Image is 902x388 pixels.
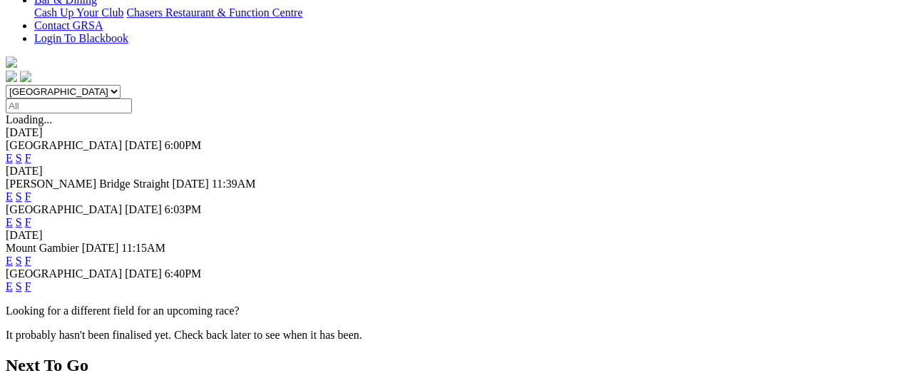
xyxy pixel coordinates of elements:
p: Looking for a different field for an upcoming race? [6,305,896,317]
div: Bar & Dining [34,6,896,19]
span: [GEOGRAPHIC_DATA] [6,203,122,215]
a: S [16,152,22,164]
span: [PERSON_NAME] Bridge Straight [6,178,169,190]
img: twitter.svg [20,71,31,82]
h2: Next To Go [6,356,896,375]
a: E [6,255,13,267]
span: Loading... [6,113,52,126]
a: E [6,152,13,164]
a: Login To Blackbook [34,32,128,44]
a: S [16,216,22,228]
a: E [6,190,13,203]
span: 6:00PM [165,139,202,151]
span: 11:15AM [121,242,165,254]
img: logo-grsa-white.png [6,56,17,68]
span: [DATE] [125,203,162,215]
a: S [16,280,22,292]
a: E [6,216,13,228]
a: Cash Up Your Club [34,6,123,19]
a: S [16,190,22,203]
a: F [25,152,31,164]
img: facebook.svg [6,71,17,82]
partial: It probably hasn't been finalised yet. Check back later to see when it has been. [6,329,362,341]
span: 11:39AM [212,178,256,190]
span: [DATE] [172,178,209,190]
div: [DATE] [6,229,896,242]
span: 6:40PM [165,267,202,280]
input: Select date [6,98,132,113]
a: F [25,280,31,292]
span: [DATE] [125,139,162,151]
a: Chasers Restaurant & Function Centre [126,6,302,19]
span: [GEOGRAPHIC_DATA] [6,267,122,280]
a: Contact GRSA [34,19,103,31]
span: [DATE] [125,267,162,280]
a: F [25,216,31,228]
a: F [25,255,31,267]
span: 6:03PM [165,203,202,215]
div: [DATE] [6,165,896,178]
span: Mount Gambier [6,242,79,254]
span: [GEOGRAPHIC_DATA] [6,139,122,151]
div: [DATE] [6,126,896,139]
a: S [16,255,22,267]
a: F [25,190,31,203]
a: E [6,280,13,292]
span: [DATE] [82,242,119,254]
